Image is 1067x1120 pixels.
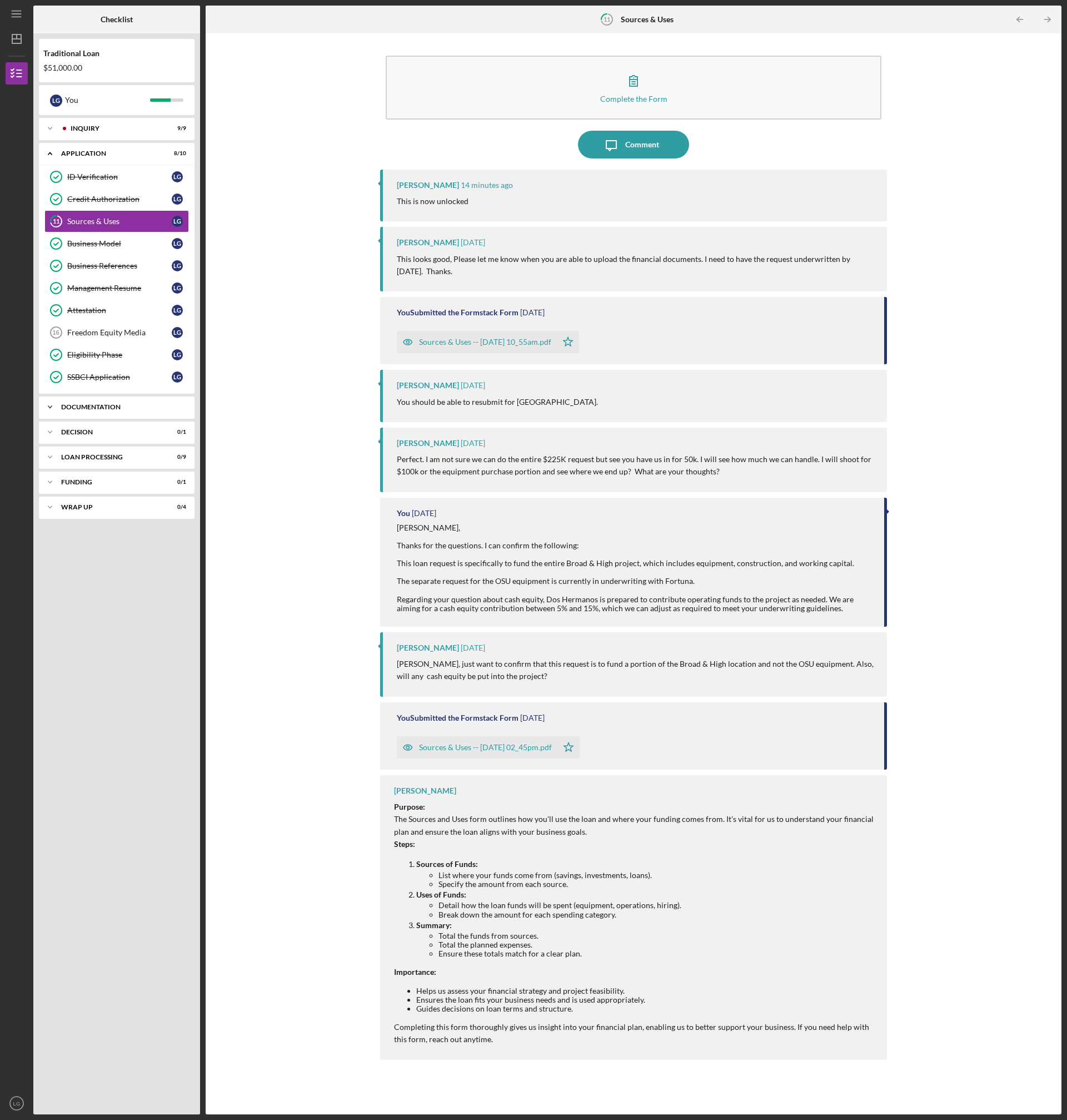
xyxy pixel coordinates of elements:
[67,373,172,381] div: SSBCI Application
[604,16,610,23] tspan: 11
[50,95,62,107] div: L G
[44,210,189,232] a: 11Sources & UsesLG
[397,253,876,278] p: This looks good, Please let me know when you are able to upload the financial documents. I need t...
[416,1004,876,1013] li: Guides decisions on loan terms and structure.
[166,454,186,460] div: 0 / 9
[397,381,459,390] div: [PERSON_NAME]
[52,329,59,336] tspan: 16
[394,967,436,977] strong: Importance:
[71,125,158,132] div: Inquiry
[621,15,674,24] b: Sources & Uses
[172,216,183,227] div: L G
[394,813,876,838] p: The Sources and Uses form outlines how you'll use the loan and where your funding comes from. It'...
[461,381,485,390] time: 2025-09-12 18:52
[397,195,468,207] p: This is now unlocked
[61,150,158,157] div: Application
[172,327,183,338] div: L G
[61,479,158,485] div: Funding
[67,328,172,337] div: Freedom Equity Media
[397,658,876,683] p: [PERSON_NAME], just want to confirm that this request is to fund a portion of the Broad & High lo...
[578,131,689,158] button: Comment
[43,49,190,58] div: Traditional Loan
[172,238,183,249] div: L G
[101,15,133,24] b: Checklist
[67,217,172,226] div: Sources & Uses
[394,786,456,795] div: [PERSON_NAME]
[386,56,881,120] button: Complete the Form
[461,439,485,448] time: 2025-09-12 15:16
[419,743,552,752] div: Sources & Uses -- [DATE] 02_45pm.pdf
[166,429,186,435] div: 0 / 1
[44,188,189,210] a: Credit AuthorizationLG
[166,479,186,485] div: 0 / 1
[67,239,172,248] div: Business Model
[416,890,466,899] strong: Uses of Funds:
[172,305,183,316] div: L G
[412,509,436,518] time: 2025-09-12 14:39
[461,238,485,247] time: 2025-09-16 14:22
[461,643,485,652] time: 2025-09-12 12:21
[53,218,59,225] tspan: 11
[172,260,183,271] div: L G
[61,504,158,511] div: Wrap up
[67,350,172,359] div: Eligibility Phase
[416,987,876,995] li: Helps us assess your financial strategy and project feasibility.
[67,172,172,181] div: ID Verification
[44,299,189,321] a: AttestationLG
[44,277,189,299] a: Management ResumeLG
[67,284,172,293] div: Management Resume
[397,181,459,190] div: [PERSON_NAME]
[61,404,181,410] div: Documentation
[438,910,876,919] li: Break down the amount for each spending category.
[438,931,876,940] li: Total the funds from sources.
[6,1092,28,1114] button: LG
[438,901,876,910] li: Detail how the loan funds will be spent (equipment, operations, hiring).
[67,306,172,315] div: Attestation
[394,802,425,811] strong: Purpose:
[13,1101,21,1107] text: LG
[416,859,478,869] strong: Sources of Funds:
[416,920,452,930] strong: Summary:
[172,171,183,182] div: L G
[43,63,190,72] div: $51,000.00
[394,1021,876,1046] p: Completing this form thoroughly gives us insight into your financial plan, enabling us to better ...
[520,308,545,317] time: 2025-09-15 14:55
[166,504,186,511] div: 0 / 4
[67,195,172,204] div: Credit Authorization
[44,166,189,188] a: ID VerificationLG
[520,713,545,722] time: 2025-09-11 18:46
[61,454,158,460] div: Loan Processing
[67,261,172,270] div: Business References
[44,366,189,388] a: SSBCI ApplicationLG
[438,940,876,949] li: Total the planned expenses.
[419,338,551,346] div: Sources & Uses -- [DATE] 10_55am.pdf
[44,255,189,277] a: Business ReferencesLG
[397,439,459,448] div: [PERSON_NAME]
[394,839,415,849] strong: Steps:
[172,349,183,360] div: L G
[438,880,876,889] li: Specify the amount from each source.
[600,95,667,103] div: Complete the Form
[397,523,873,613] div: [PERSON_NAME], Thanks for the questions. I can confirm the following: This loan request is specif...
[166,150,186,157] div: 8 / 10
[397,396,598,408] p: You should be able to resubmit for [GEOGRAPHIC_DATA].
[397,308,518,317] div: You Submitted the Formstack Form
[61,429,158,435] div: Decision
[44,344,189,366] a: Eligibility PhaseLG
[397,713,518,722] div: You Submitted the Formstack Form
[172,283,183,294] div: L G
[166,125,186,132] div: 9 / 9
[438,949,876,958] li: Ensure these totals match for a clear plan.
[172,371,183,383] div: L G
[461,181,513,190] time: 2025-09-26 19:33
[397,736,580,759] button: Sources & Uses -- [DATE] 02_45pm.pdf
[44,321,189,344] a: 16Freedom Equity MediaLG
[397,509,410,518] div: You
[438,871,876,880] li: List where your funds come from (savings, investments, loans).
[397,238,459,247] div: [PERSON_NAME]
[397,643,459,652] div: [PERSON_NAME]
[625,131,659,158] div: Comment
[65,91,150,110] div: You
[172,194,183,205] div: L G
[397,331,579,353] button: Sources & Uses -- [DATE] 10_55am.pdf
